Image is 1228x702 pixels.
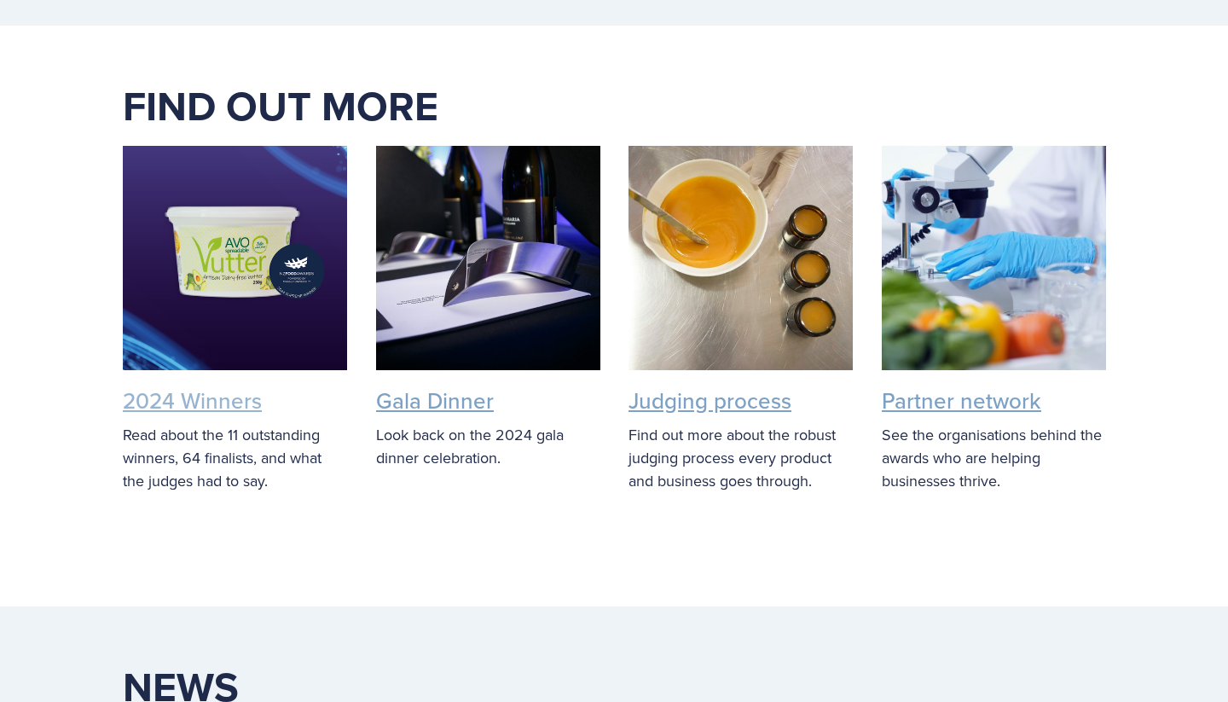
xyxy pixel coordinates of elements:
a: 2024 Winners [123,385,262,416]
p: Read about the 11 outstanding winners, 64 finalists, and what the judges had to say. [123,423,347,492]
p: Find out more about the robust judging process every product and business goes through. [628,423,853,492]
a: Partner network [882,385,1041,416]
a: Judging process [628,385,791,416]
h1: FIND OUT MORE [123,80,1105,131]
a: Gala Dinner [376,385,494,416]
p: See the organisations behind the awards who are helping businesses thrive. [882,423,1106,492]
p: Look back on the 2024 gala dinner celebration. [376,423,600,469]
